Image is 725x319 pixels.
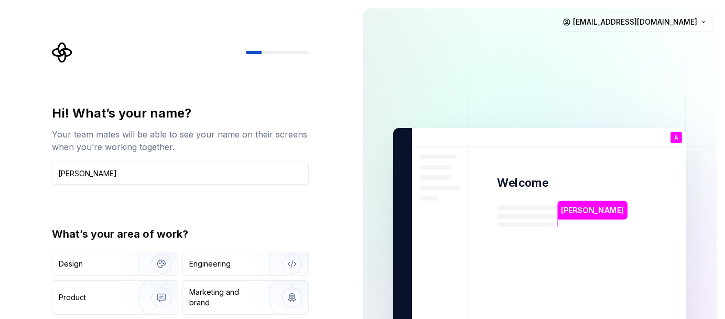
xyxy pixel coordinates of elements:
div: Product [59,292,86,303]
div: Your team mates will be able to see your name on their screens when you’re working together. [52,128,309,153]
div: Engineering [189,259,231,269]
p: [PERSON_NAME] [561,205,624,216]
span: [EMAIL_ADDRESS][DOMAIN_NAME] [573,17,697,27]
p: Welcome [497,175,548,190]
div: Design [59,259,83,269]
div: Hi! What’s your name? [52,105,309,122]
svg: Supernova Logo [52,42,73,63]
div: What’s your area of work? [52,227,309,241]
div: Marketing and brand [189,287,260,308]
button: [EMAIL_ADDRESS][DOMAIN_NAME] [558,13,712,31]
p: A [674,135,678,141]
input: Han Solo [52,162,309,185]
